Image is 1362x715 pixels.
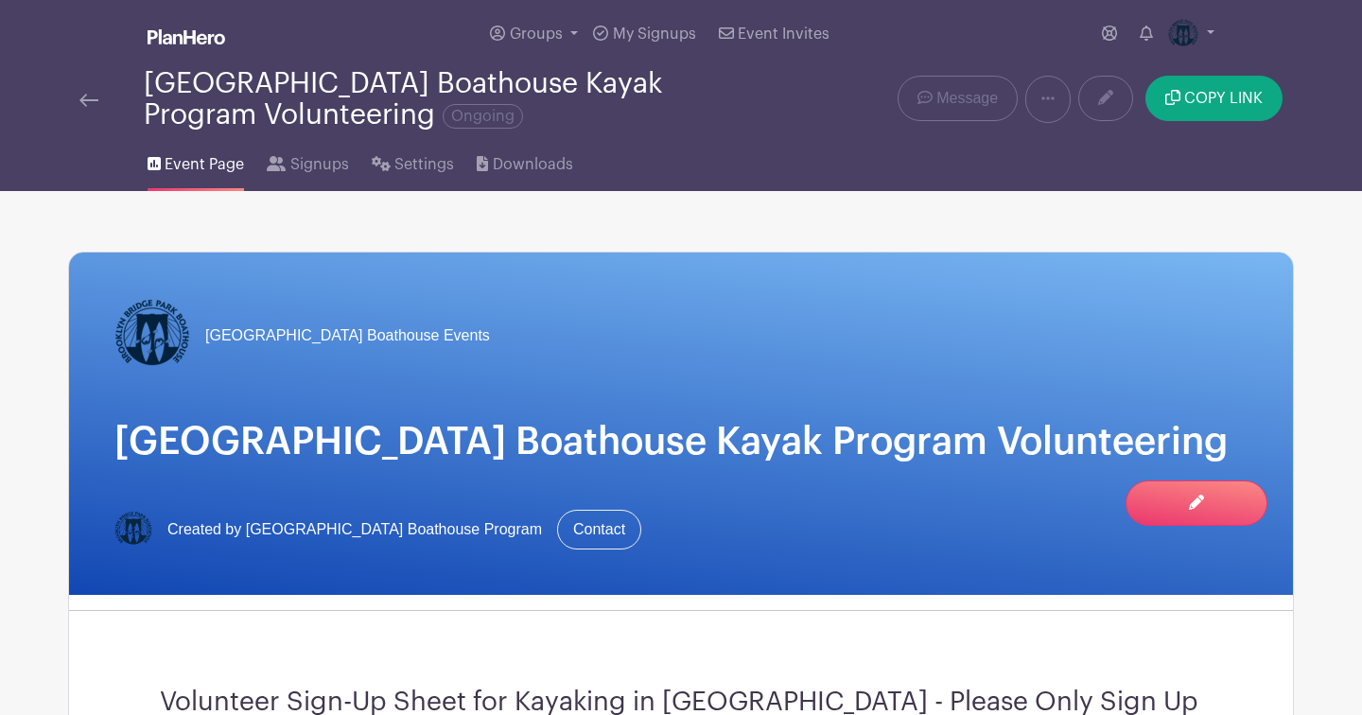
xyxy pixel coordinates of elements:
[114,419,1248,464] h1: [GEOGRAPHIC_DATA] Boathouse Kayak Program Volunteering
[613,26,696,42] span: My Signups
[144,68,757,131] div: [GEOGRAPHIC_DATA] Boathouse Kayak Program Volunteering
[510,26,563,42] span: Groups
[443,104,523,129] span: Ongoing
[290,153,349,176] span: Signups
[167,518,542,541] span: Created by [GEOGRAPHIC_DATA] Boathouse Program
[148,29,225,44] img: logo_white-6c42ec7e38ccf1d336a20a19083b03d10ae64f83f12c07503d8b9e83406b4c7d.svg
[1168,19,1198,49] img: Logo-Title.png
[372,131,454,191] a: Settings
[1184,91,1263,106] span: COPY LINK
[114,298,190,374] img: Logo-Title.png
[493,153,573,176] span: Downloads
[267,131,348,191] a: Signups
[557,510,641,549] a: Contact
[114,511,152,549] img: Logo-Title.png
[738,26,829,42] span: Event Invites
[205,324,490,347] span: [GEOGRAPHIC_DATA] Boathouse Events
[898,76,1018,121] a: Message
[165,153,244,176] span: Event Page
[148,131,244,191] a: Event Page
[79,94,98,107] img: back-arrow-29a5d9b10d5bd6ae65dc969a981735edf675c4d7a1fe02e03b50dbd4ba3cdb55.svg
[1145,76,1283,121] button: COPY LINK
[936,87,998,110] span: Message
[477,131,572,191] a: Downloads
[394,153,454,176] span: Settings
